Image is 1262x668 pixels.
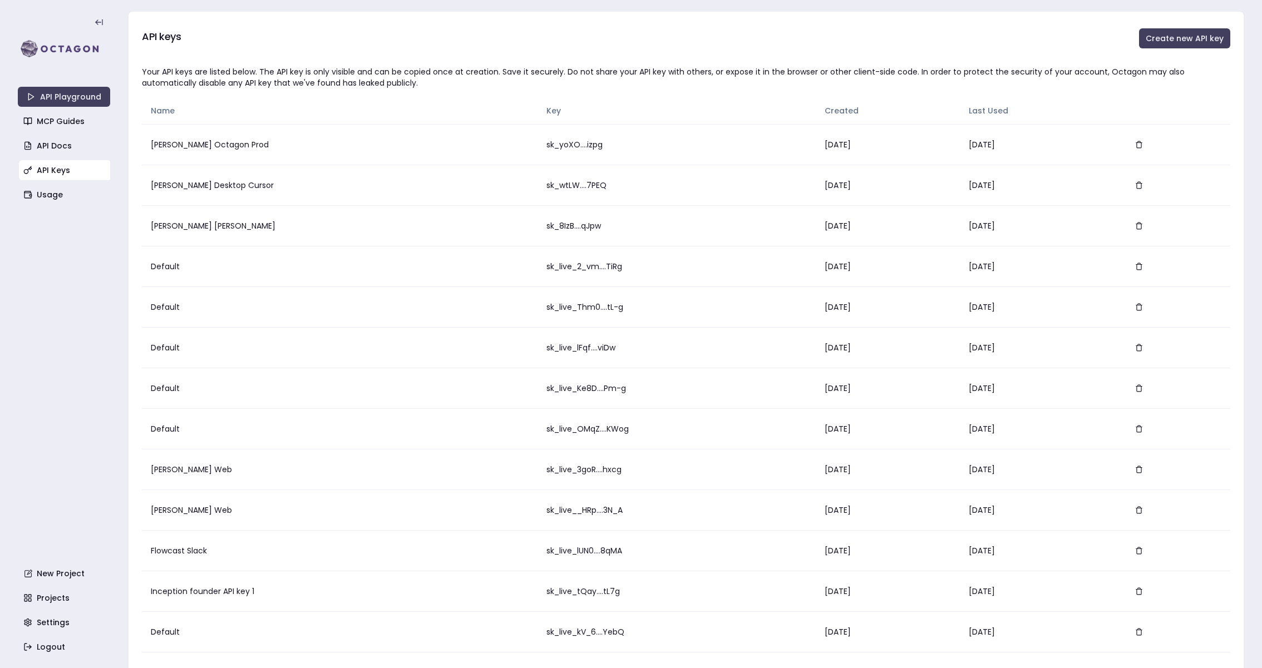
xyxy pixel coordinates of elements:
td: Default [142,327,538,368]
td: [DATE] [816,327,959,368]
td: [DATE] [960,408,1119,449]
td: [DATE] [816,368,959,408]
td: [DATE] [816,571,959,611]
td: sk_8IzB....qJpw [538,205,816,246]
td: [DATE] [816,611,959,652]
td: Default [142,286,538,327]
td: [PERSON_NAME] Desktop Cursor [142,165,538,205]
td: [DATE] [960,286,1119,327]
td: sk_live_kV_6....YebQ [538,611,816,652]
td: [DATE] [960,571,1119,611]
td: [DATE] [816,246,959,286]
div: Your API keys are listed below. The API key is only visible and can be copied once at creation. S... [142,66,1230,88]
a: Projects [19,588,111,608]
td: [DATE] [960,246,1119,286]
td: [PERSON_NAME] Octagon Prod [142,124,538,165]
td: [DATE] [960,165,1119,205]
td: sk_live__HRp....3N_A [538,489,816,530]
td: Default [142,246,538,286]
td: [DATE] [960,124,1119,165]
td: [PERSON_NAME] Web [142,489,538,530]
td: [DATE] [960,530,1119,571]
h3: API keys [142,29,181,44]
a: Settings [19,612,111,632]
td: sk_yoXO....izpg [538,124,816,165]
td: sk_live_lUN0....8qMA [538,530,816,571]
td: [DATE] [816,124,959,165]
a: New Project [19,563,111,583]
a: Usage [19,185,111,205]
td: sk_live_3goR....hxcg [538,449,816,489]
td: [DATE] [960,205,1119,246]
img: logo-rect-yK7x_WSZ.svg [18,38,110,60]
td: sk_live_2_vm....TiRg [538,246,816,286]
td: [DATE] [816,449,959,489]
td: Default [142,408,538,449]
td: sk_live_Thm0....tL-g [538,286,816,327]
th: Created [816,97,959,124]
td: [DATE] [816,286,959,327]
td: [PERSON_NAME] [PERSON_NAME] [142,205,538,246]
td: sk_live_lFqf....viDw [538,327,816,368]
td: [DATE] [816,489,959,530]
td: [DATE] [816,408,959,449]
td: sk_live_tQay....tL7g [538,571,816,611]
td: [DATE] [960,449,1119,489]
td: [DATE] [816,205,959,246]
td: Inception founder API key 1 [142,571,538,611]
th: Last Used [960,97,1119,124]
a: Logout [19,637,111,657]
td: [DATE] [960,611,1119,652]
td: sk_wtLW....7PEQ [538,165,816,205]
td: [DATE] [816,165,959,205]
td: Default [142,368,538,408]
td: [DATE] [960,327,1119,368]
a: API Docs [19,136,111,156]
td: [DATE] [960,368,1119,408]
td: Flowcast Slack [142,530,538,571]
td: sk_live_Ke8D....Pm-g [538,368,816,408]
a: MCP Guides [19,111,111,131]
td: Default [142,611,538,652]
td: [DATE] [816,530,959,571]
th: Name [142,97,538,124]
td: sk_live_OMqZ....KWog [538,408,816,449]
td: [DATE] [960,489,1119,530]
th: Key [538,97,816,124]
td: [PERSON_NAME] Web [142,449,538,489]
a: API Playground [18,87,110,107]
a: API Keys [19,160,111,180]
button: Create new API key [1139,28,1230,48]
